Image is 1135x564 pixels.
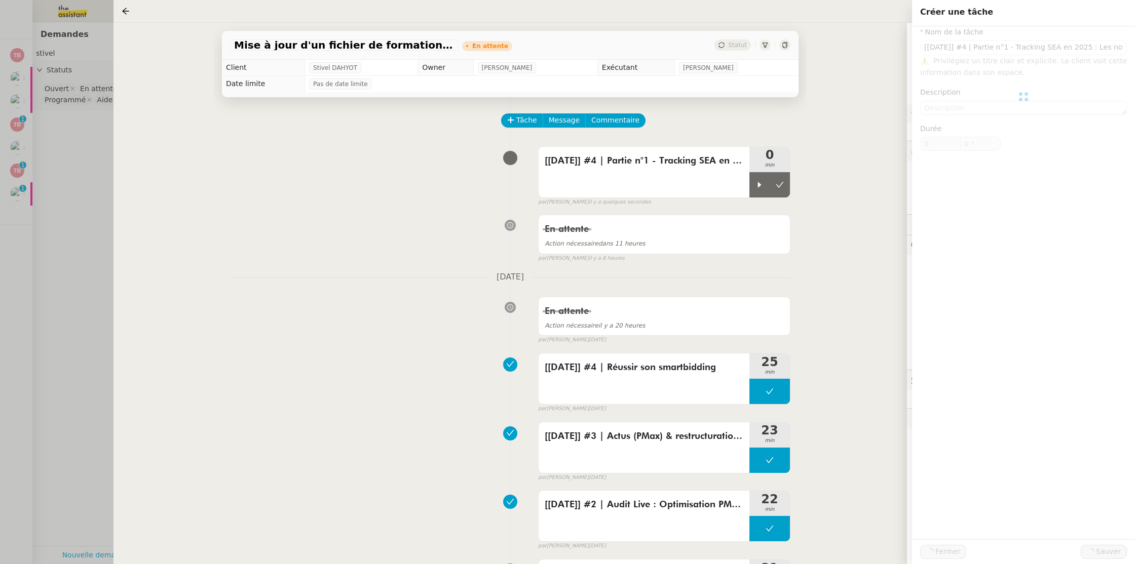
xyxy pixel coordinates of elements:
span: [[DATE]] #3 | Actus (PMax) & restructuration de 9 à 639 adgroups [545,429,743,444]
td: Client [222,60,305,76]
span: Action nécessaire [545,240,598,247]
div: ⚙️Procédures [907,103,1135,123]
span: 💬 [911,241,994,249]
div: 💬Commentaires 4 [907,235,1135,255]
span: Message [549,114,580,126]
span: En attente [545,225,589,234]
button: Sauver [1081,545,1127,559]
span: 🕵️ [911,376,1038,384]
span: il y a quelques secondes [589,198,651,207]
span: Commentaire [591,114,639,126]
span: [[DATE]] #4 | Partie n°1 - Tracking SEA en 2025 : Les nouvelles règles du jeu ([PERSON_NAME]) [545,153,743,169]
div: ⏲️Tâches 464:34 [907,215,1135,234]
span: il y a 8 heures [589,254,625,263]
span: 23 [749,424,790,436]
span: Statut [728,42,747,49]
span: par [538,473,547,482]
span: ⏲️ [911,220,989,228]
span: par [538,542,547,550]
td: Exécutant [597,60,674,76]
span: Mise à jour d'un fichier de formation - [DATE] [234,40,454,50]
span: [PERSON_NAME] [683,63,734,73]
span: [DATE] [589,336,606,344]
span: Stivel DAHYOT [313,63,357,73]
small: [PERSON_NAME] [538,473,606,482]
span: [[DATE]] #2 | Audit Live : Optimisation PMax, Call tracking Lead Gen [545,497,743,512]
span: Action nécessaire [545,322,598,329]
span: [DATE] [488,270,532,284]
span: [DATE] [589,542,606,550]
span: Pas de date limite [313,79,368,89]
span: 🧴 [911,414,942,422]
span: [DATE] [589,473,606,482]
span: [DATE] [589,405,606,413]
td: Date limite [222,76,305,92]
button: Tâche [501,113,543,128]
small: [PERSON_NAME] [538,198,651,207]
span: [PERSON_NAME] [482,63,533,73]
span: Créer une tâche [920,7,993,17]
span: min [749,161,790,170]
small: [PERSON_NAME] [538,405,606,413]
span: min [749,368,790,377]
span: min [749,505,790,514]
button: Message [543,113,586,128]
span: 🔐 [911,145,977,157]
div: 🧴Autres [907,409,1135,428]
span: dans 11 heures [545,240,645,247]
span: ⚙️ [911,107,964,118]
span: Tâche [516,114,537,126]
div: 🔐Données client [907,141,1135,161]
span: 25 [749,356,790,368]
small: [PERSON_NAME] [538,542,606,550]
span: min [749,436,790,445]
span: par [538,405,547,413]
span: 0 [749,149,790,161]
span: par [538,336,547,344]
button: Commentaire [585,113,646,128]
span: [[DATE]] #4 | Réussir son smartbidding [545,360,743,375]
td: Owner [418,60,473,76]
small: [PERSON_NAME] [538,336,606,344]
span: il y a 20 heures [545,322,645,329]
small: [PERSON_NAME] [538,254,624,263]
div: 🕵️Autres demandes en cours 1 [907,370,1135,390]
span: par [538,254,547,263]
div: En attente [472,43,508,49]
span: En attente [545,307,589,316]
button: Fermer [920,545,966,559]
span: 22 [749,493,790,505]
span: par [538,198,547,207]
